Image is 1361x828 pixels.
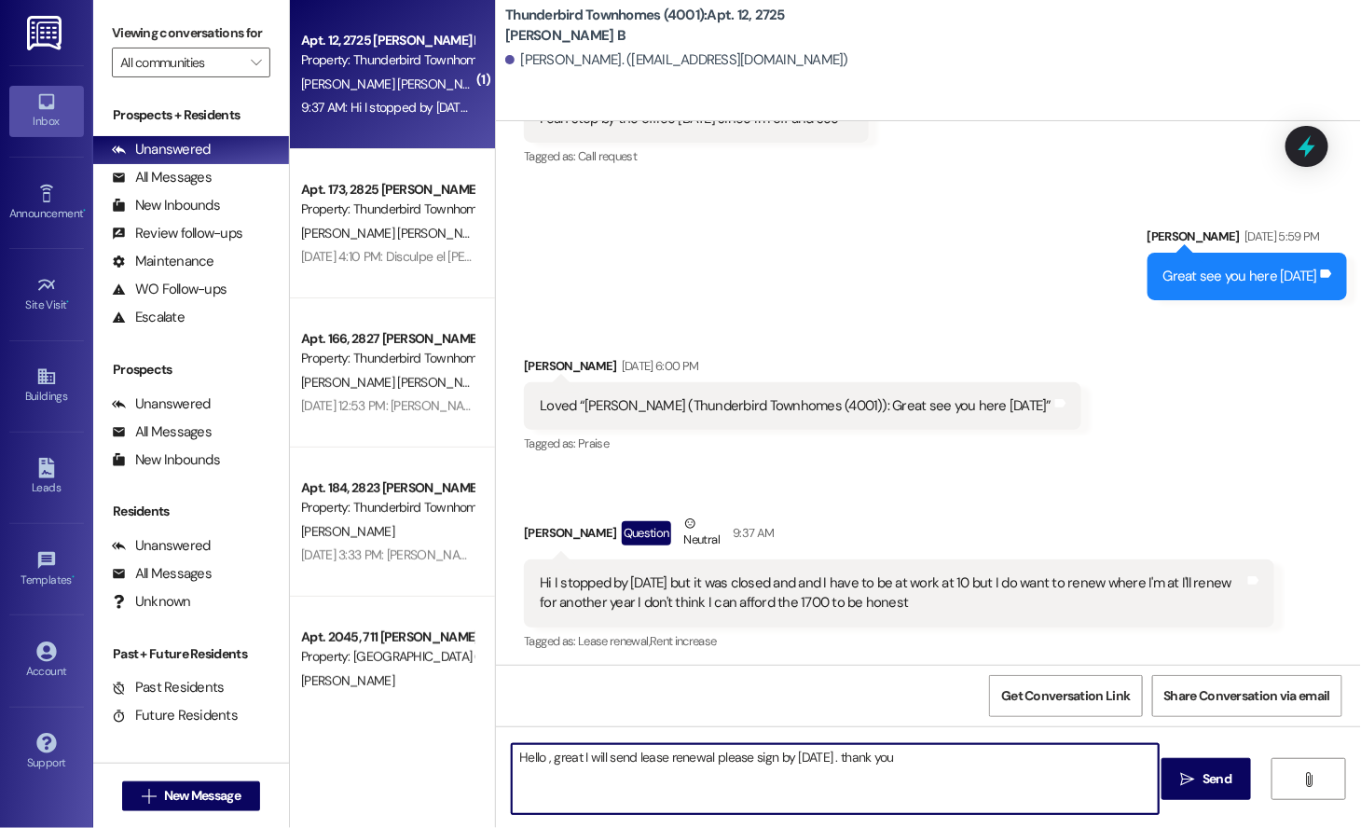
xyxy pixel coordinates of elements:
input: All communities [120,48,241,77]
img: ResiDesk Logo [27,16,65,50]
div: [PERSON_NAME] [524,356,1081,382]
button: New Message [122,781,260,811]
div: All Messages [112,168,212,187]
a: Site Visit • [9,269,84,320]
a: Leads [9,452,84,503]
span: • [67,296,70,309]
div: Prospects [93,360,289,379]
div: [PERSON_NAME]. ([EMAIL_ADDRESS][DOMAIN_NAME]) [505,50,848,70]
div: [DATE] 5:59 PM [1240,227,1320,246]
div: Property: Thunderbird Townhomes (4001) [301,200,474,219]
span: [PERSON_NAME] [301,672,394,689]
i:  [251,55,261,70]
div: Neutral [680,514,723,553]
i:  [1181,772,1195,787]
div: Residents [93,502,289,521]
i:  [1301,772,1315,787]
b: Thunderbird Townhomes (4001): Apt. 12, 2725 [PERSON_NAME] B [505,6,878,46]
div: Unanswered [112,536,211,556]
div: New Inbounds [112,450,220,470]
div: [DATE] 6:00 PM [617,356,699,376]
a: Templates • [9,545,84,595]
div: Property: Thunderbird Townhomes (4001) [301,50,474,70]
div: Hi I stopped by [DATE] but it was closed and and I have to be at work at 10 but I do want to rene... [540,573,1244,614]
div: Review follow-ups [112,224,242,243]
div: Tagged as: [524,430,1081,457]
div: Past Residents [112,678,225,697]
div: Great see you here [DATE] [1163,267,1317,286]
div: Apt. 2045, 711 [PERSON_NAME] F [301,628,474,647]
span: New Message [164,786,241,806]
span: [PERSON_NAME] [301,523,394,540]
div: Apt. 173, 2825 [PERSON_NAME] [301,180,474,200]
div: [DATE] at 3:14 PM: (An Image) [301,696,457,712]
label: Viewing conversations for [112,19,270,48]
div: Property: Thunderbird Townhomes (4001) [301,349,474,368]
div: [PERSON_NAME] [524,514,1274,559]
span: • [72,571,75,584]
span: Get Conversation Link [1001,686,1130,706]
div: Past + Future Residents [93,644,289,664]
span: [PERSON_NAME] [PERSON_NAME] [301,76,490,92]
i:  [142,789,156,804]
div: Unknown [112,592,191,612]
a: Inbox [9,86,84,136]
span: Share Conversation via email [1164,686,1330,706]
a: Buildings [9,361,84,411]
textarea: Hello , great I will send lease renewal please sign by [DATE] . thank yo [512,744,1159,814]
div: Apt. 166, 2827 [PERSON_NAME] [301,329,474,349]
button: Send [1162,758,1252,800]
div: [DATE] 3:33 PM: [PERSON_NAME]! 😊 [301,546,502,563]
div: Future Residents [112,706,238,725]
button: Share Conversation via email [1152,675,1342,717]
span: • [83,204,86,217]
div: Apt. 184, 2823 [PERSON_NAME] [301,478,474,498]
a: Account [9,636,84,686]
div: Unanswered [112,394,211,414]
div: Apt. 12, 2725 [PERSON_NAME] B [301,31,474,50]
div: Tagged as: [524,143,868,170]
div: [DATE] 4:10 PM: Disculpe el [PERSON_NAME] acondicionado no está enfriando me lo puede checar maña... [301,248,1075,265]
span: [PERSON_NAME] [PERSON_NAME] [301,374,496,391]
div: Tagged as: [524,628,1274,655]
div: WO Follow-ups [112,280,227,299]
span: Lease renewal , [578,633,650,649]
div: Maintenance [112,252,214,271]
span: [PERSON_NAME] [PERSON_NAME] [301,225,490,241]
div: Property: Thunderbird Townhomes (4001) [301,498,474,517]
span: Rent increase [650,633,717,649]
span: Send [1203,769,1231,789]
span: Praise [578,435,609,451]
div: Property: [GEOGRAPHIC_DATA] (4027) [301,647,474,667]
div: New Inbounds [112,196,220,215]
div: Escalate [112,308,185,327]
div: 9:37 AM: Hi I stopped by [DATE] but it was closed and and I have to be at work at 10 but I do wan... [301,99,1333,116]
span: Call request [578,148,637,164]
div: Question [622,521,671,545]
div: [PERSON_NAME] [1148,227,1347,253]
div: All Messages [112,564,212,584]
div: All Messages [112,422,212,442]
div: Prospects + Residents [93,105,289,125]
div: [DATE] 12:53 PM: [PERSON_NAME]. Muchisimas gracias. Ya gestionamos la instalacion para este proxi... [301,397,1027,414]
button: Get Conversation Link [989,675,1142,717]
div: 9:37 AM [728,523,774,543]
div: Unanswered [112,140,211,159]
a: Support [9,727,84,778]
div: Loved “[PERSON_NAME] (Thunderbird Townhomes (4001)): Great see you here [DATE]” [540,396,1052,416]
